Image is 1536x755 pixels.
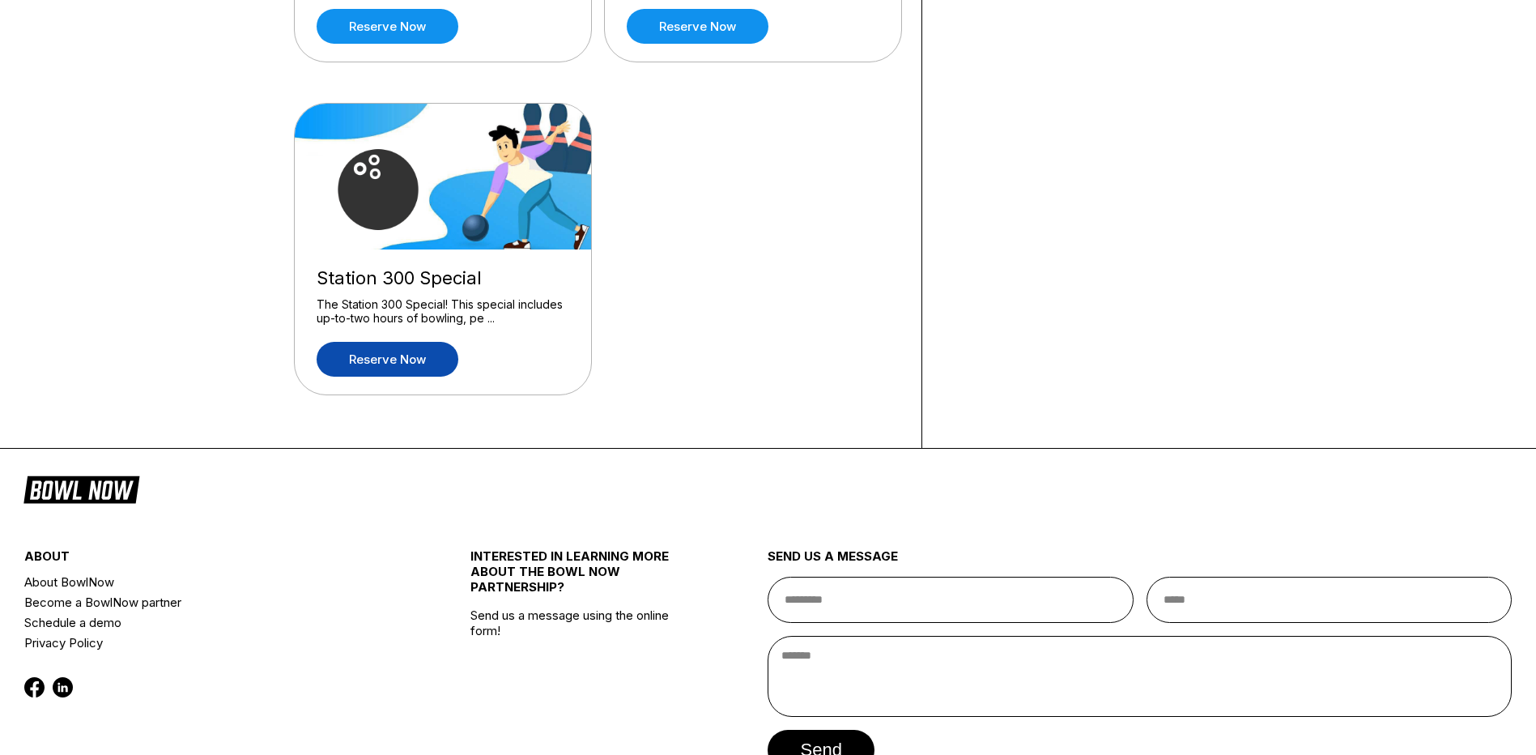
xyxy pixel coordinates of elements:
a: Reserve now [317,342,458,377]
div: send us a message [768,548,1512,577]
a: Privacy Policy [24,633,396,653]
a: Become a BowlNow partner [24,592,396,612]
img: Station 300 Special [295,104,593,250]
div: about [24,548,396,572]
a: Reserve now [317,9,458,44]
a: About BowlNow [24,572,396,592]
div: Station 300 Special [317,267,569,289]
a: Reserve now [627,9,768,44]
a: Schedule a demo [24,612,396,633]
div: The Station 300 Special! This special includes up-to-two hours of bowling, pe ... [317,297,569,326]
div: INTERESTED IN LEARNING MORE ABOUT THE BOWL NOW PARTNERSHIP? [470,548,694,608]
